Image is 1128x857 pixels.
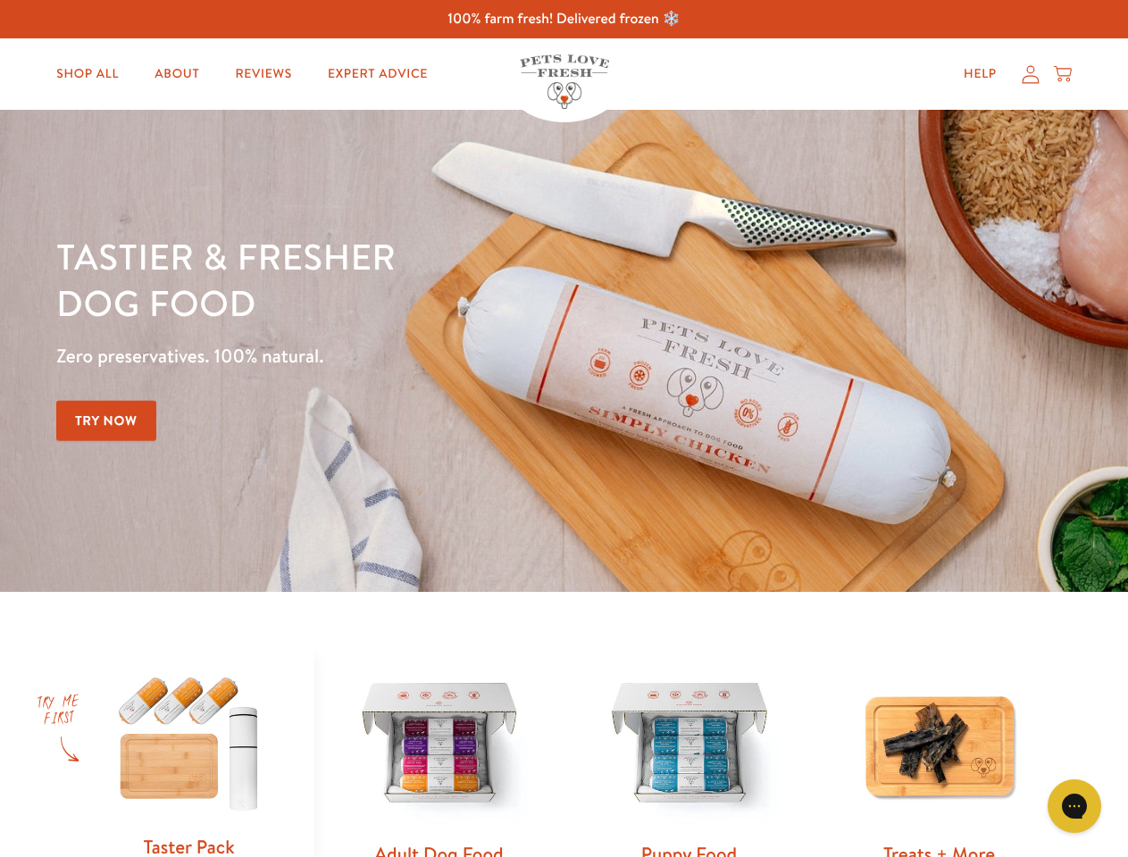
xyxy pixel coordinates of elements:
[56,401,156,441] a: Try Now
[313,56,442,92] a: Expert Advice
[56,233,733,326] h1: Tastier & fresher dog food
[56,340,733,372] p: Zero preservatives. 100% natural.
[949,56,1011,92] a: Help
[42,56,133,92] a: Shop All
[520,54,609,109] img: Pets Love Fresh
[140,56,213,92] a: About
[1039,773,1110,839] iframe: Gorgias live chat messenger
[221,56,305,92] a: Reviews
